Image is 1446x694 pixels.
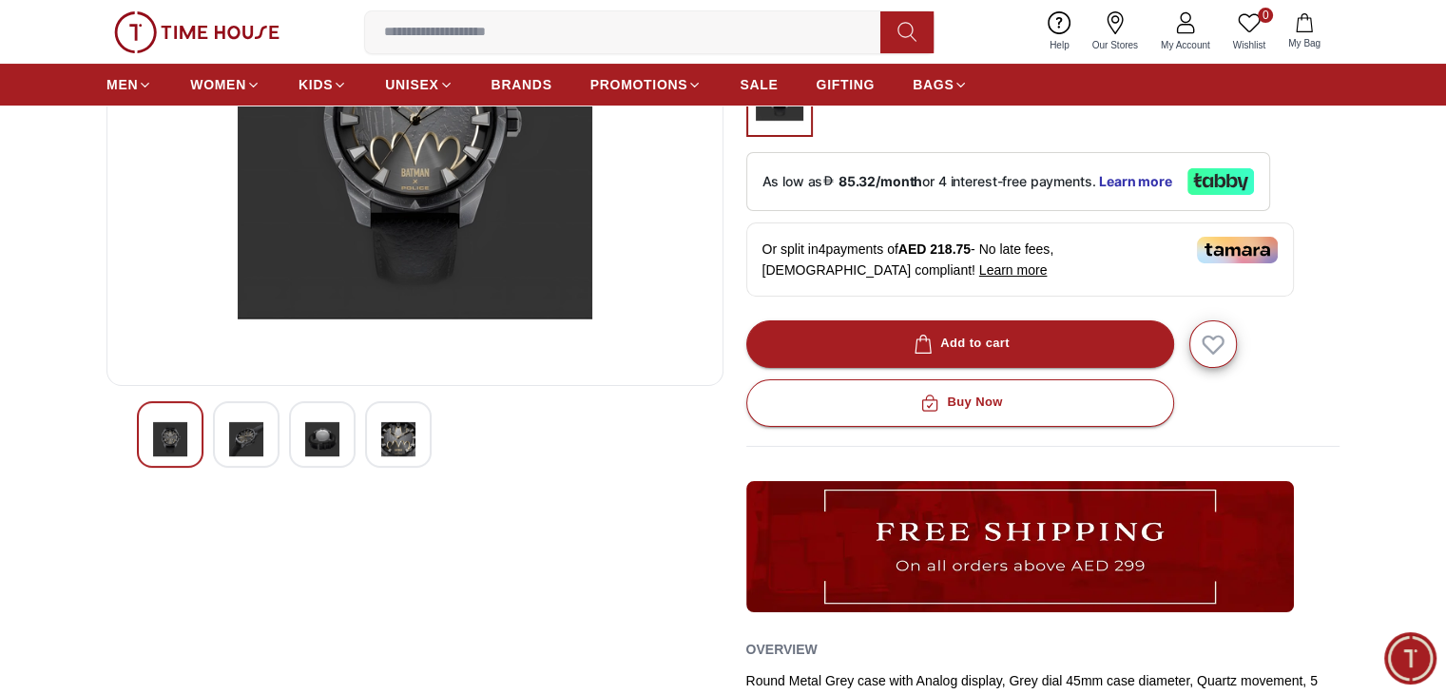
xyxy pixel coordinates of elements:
[19,137,376,157] div: [PERSON_NAME]
[300,98,350,110] span: 11:26 AM
[260,88,295,106] span: heyy
[1197,237,1278,263] img: Tamara
[979,262,1048,278] span: Learn more
[176,271,295,288] span: [PERSON_NAME]
[1081,8,1149,56] a: Our Stores
[740,75,778,94] span: SALE
[1222,8,1277,56] a: 0Wishlist
[1281,36,1328,50] span: My Bag
[300,280,350,293] span: 11:26 AM
[153,417,187,461] img: POLICE Men's Analog Grey Dial Watch - PEWGA0075501
[32,356,285,395] span: Could you please share your phone number?
[19,319,376,339] div: [PERSON_NAME]
[5,414,376,509] textarea: Enter your phone number
[253,196,302,208] span: 11:26 AM
[1384,632,1436,684] div: Chat Widget
[1038,8,1081,56] a: Help
[229,417,263,461] img: POLICE Men's Analog Grey Dial Watch - PEWGA0075501
[101,25,318,43] div: Time House Support
[385,67,453,102] a: UNISEX
[746,320,1174,368] button: Add to cart
[14,14,52,52] em: Back
[385,75,438,94] span: UNISEX
[916,392,1002,414] div: Buy Now
[1258,8,1273,23] span: 0
[590,75,688,94] span: PROMOTIONS
[590,67,703,102] a: PROMOTIONS
[1277,10,1332,54] button: My Bag
[5,392,376,413] div: (Please enter a valid phone number)
[114,11,280,53] img: ...
[746,635,818,664] h2: Overview
[492,75,552,94] span: BRANDS
[913,67,968,102] a: BAGS
[1153,38,1218,52] span: My Account
[816,67,875,102] a: GIFTING
[305,417,339,461] img: POLICE Men's Analog Grey Dial Watch - PEWGA0075501
[32,173,255,190] span: May I have your name, please?
[106,75,138,94] span: MEN
[381,417,415,461] img: POLICE Men's Analog Grey Dial Watch - PEWGA0075501
[492,67,552,102] a: BRANDS
[106,67,152,102] a: MEN
[299,67,347,102] a: KIDS
[59,17,90,49] img: Profile picture of Time House Support
[746,222,1294,297] div: Or split in 4 payments of - No late fees, [DEMOGRAPHIC_DATA] compliant!
[1225,38,1273,52] span: Wishlist
[913,75,954,94] span: BAGS
[910,333,1010,355] div: Add to cart
[1085,38,1146,52] span: Our Stores
[746,481,1294,612] img: ...
[1042,38,1077,52] span: Help
[190,75,246,94] span: WOMEN
[740,67,778,102] a: SALE
[253,388,302,400] span: 11:26 AM
[898,241,971,257] span: AED 218.75
[190,67,260,102] a: WOMEN
[746,379,1174,427] button: Buy Now
[299,75,333,94] span: KIDS
[816,75,875,94] span: GIFTING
